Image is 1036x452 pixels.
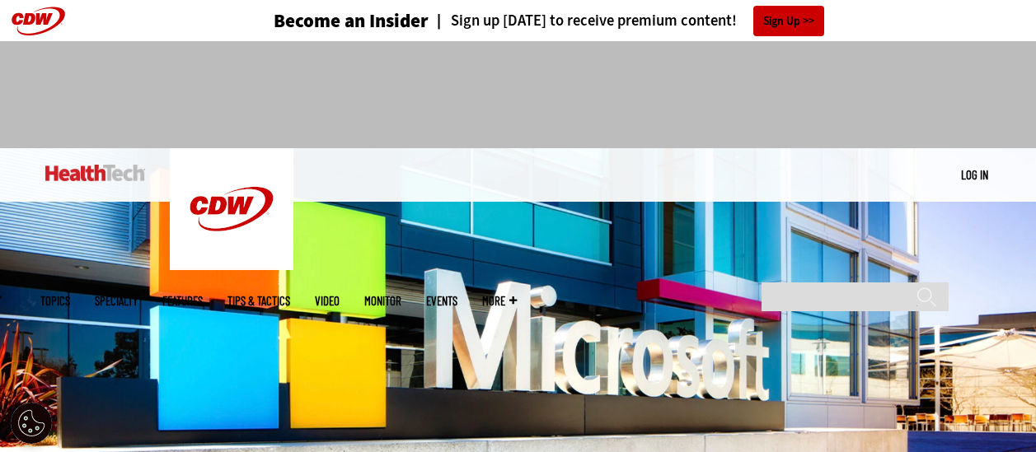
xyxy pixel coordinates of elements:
a: Sign up [DATE] to receive premium content! [429,13,737,29]
a: Features [162,295,203,307]
img: Home [170,148,293,270]
a: CDW [170,257,293,274]
a: Tips & Tactics [227,295,290,307]
h3: Become an Insider [274,12,429,30]
img: Home [45,165,145,181]
iframe: advertisement [218,58,818,132]
a: MonITor [364,295,401,307]
a: Sign Up [753,6,824,36]
span: Topics [40,295,70,307]
a: Events [426,295,457,307]
span: More [482,295,517,307]
a: Video [315,295,340,307]
span: Specialty [95,295,138,307]
a: Become an Insider [212,12,429,30]
button: Open Preferences [11,403,52,444]
div: User menu [961,166,988,184]
a: Log in [961,167,988,182]
div: Cookie Settings [11,403,52,444]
